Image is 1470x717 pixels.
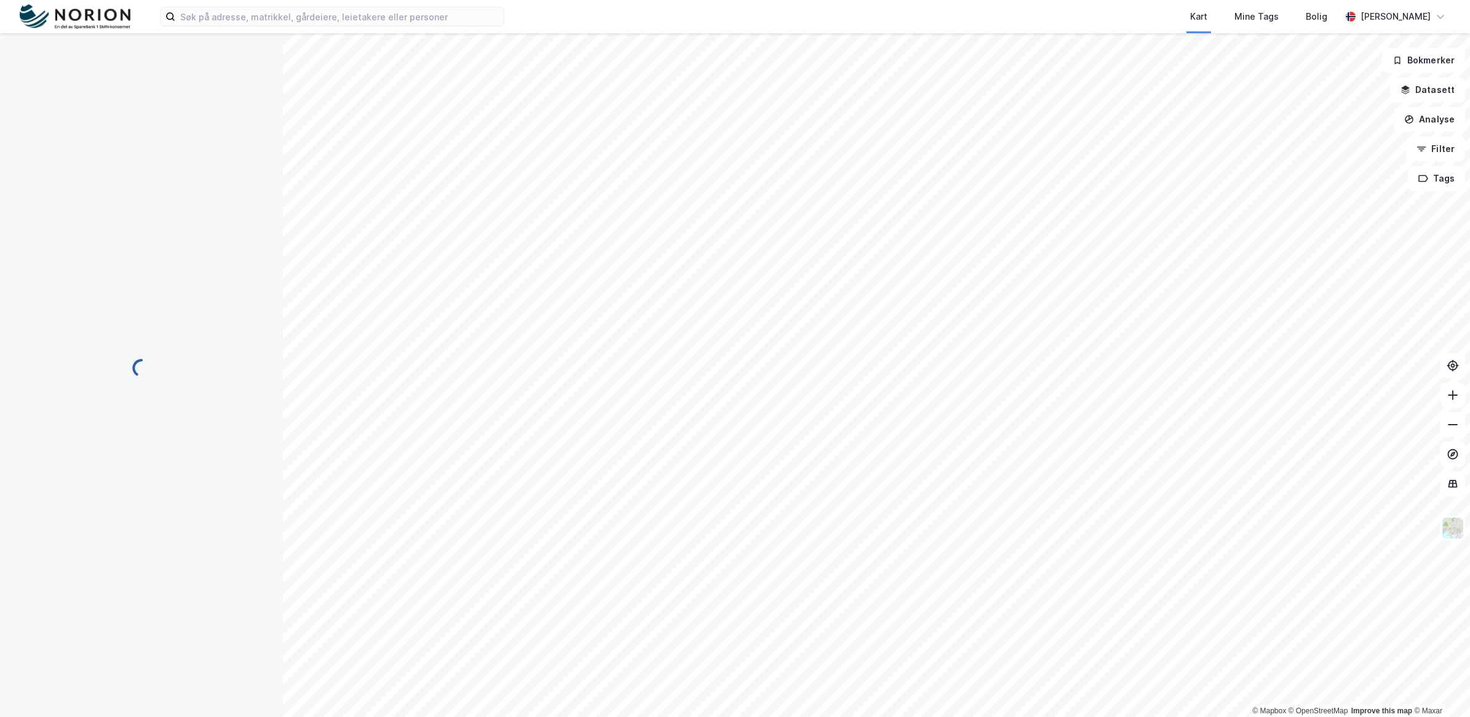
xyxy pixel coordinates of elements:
button: Analyse [1394,107,1465,132]
button: Datasett [1390,78,1465,102]
img: Z [1441,516,1464,540]
button: Tags [1408,166,1465,191]
div: Bolig [1306,9,1327,24]
a: Improve this map [1351,707,1412,715]
div: Kontrollprogram for chat [1408,658,1470,717]
button: Filter [1406,137,1465,161]
a: OpenStreetMap [1289,707,1348,715]
div: Kart [1190,9,1207,24]
iframe: Chat Widget [1408,658,1470,717]
img: norion-logo.80e7a08dc31c2e691866.png [20,4,130,30]
div: Mine Tags [1234,9,1279,24]
a: Mapbox [1252,707,1286,715]
img: spinner.a6d8c91a73a9ac5275cf975e30b51cfb.svg [132,358,151,378]
input: Søk på adresse, matrikkel, gårdeiere, leietakere eller personer [175,7,504,26]
div: [PERSON_NAME] [1361,9,1431,24]
button: Bokmerker [1382,48,1465,73]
